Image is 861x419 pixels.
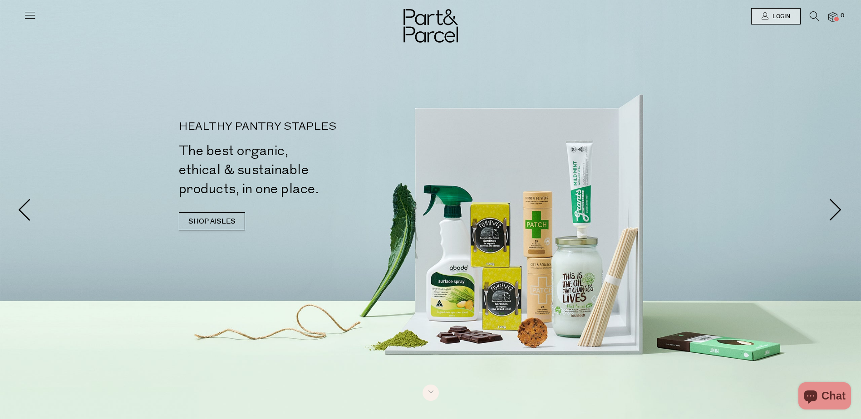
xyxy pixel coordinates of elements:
inbox-online-store-chat: Shopify online store chat [796,382,854,412]
img: Part&Parcel [403,9,458,43]
a: SHOP AISLES [179,212,245,230]
span: Login [770,13,790,20]
h2: The best organic, ethical & sustainable products, in one place. [179,141,434,199]
p: HEALTHY PANTRY STAPLES [179,122,434,132]
a: Login [751,8,801,24]
a: 0 [828,12,837,22]
span: 0 [838,12,846,20]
